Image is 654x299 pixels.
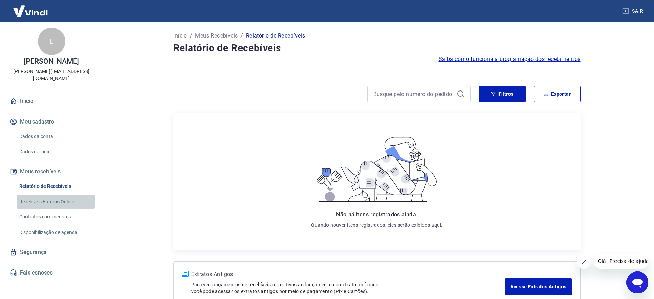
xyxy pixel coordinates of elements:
[190,32,192,40] p: /
[8,0,53,21] img: Vindi
[479,86,526,102] button: Filtros
[505,278,572,295] a: Acesse Extratos Antigos
[195,32,238,40] a: Meus Recebíveis
[6,68,97,82] p: [PERSON_NAME][EMAIL_ADDRESS][DOMAIN_NAME]
[173,41,581,55] h4: Relatório de Recebíveis
[17,145,95,159] a: Dados de login
[191,281,505,295] p: Para ver lançamentos de recebíveis retroativos ao lançamento do extrato unificado, você pode aces...
[621,5,646,18] button: Sair
[311,222,442,228] p: Quando houver itens registrados, eles serão exibidos aqui.
[240,32,243,40] p: /
[173,32,187,40] a: Início
[182,271,189,277] img: ícone
[246,32,305,40] p: Relatório de Recebíveis
[17,195,95,209] a: Recebíveis Futuros Online
[534,86,581,102] button: Exportar
[4,5,58,10] span: Olá! Precisa de ajuda?
[191,270,505,278] p: Extratos Antigos
[8,94,95,109] a: Início
[17,225,95,239] a: Disponibilização de agenda
[24,58,79,65] p: [PERSON_NAME]
[336,211,417,218] span: Não há itens registrados ainda.
[8,265,95,280] a: Fale conosco
[8,114,95,129] button: Meu cadastro
[38,28,65,55] div: L
[439,55,581,63] a: Saiba como funciona a programação dos recebimentos
[577,255,591,269] iframe: Fechar mensagem
[373,89,454,99] input: Busque pelo número do pedido
[626,271,648,293] iframe: Botão para abrir a janela de mensagens
[8,164,95,179] button: Meus recebíveis
[594,254,648,269] iframe: Mensagem da empresa
[17,179,95,193] a: Relatório de Recebíveis
[8,245,95,260] a: Segurança
[17,210,95,224] a: Contratos com credores
[17,129,95,143] a: Dados da conta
